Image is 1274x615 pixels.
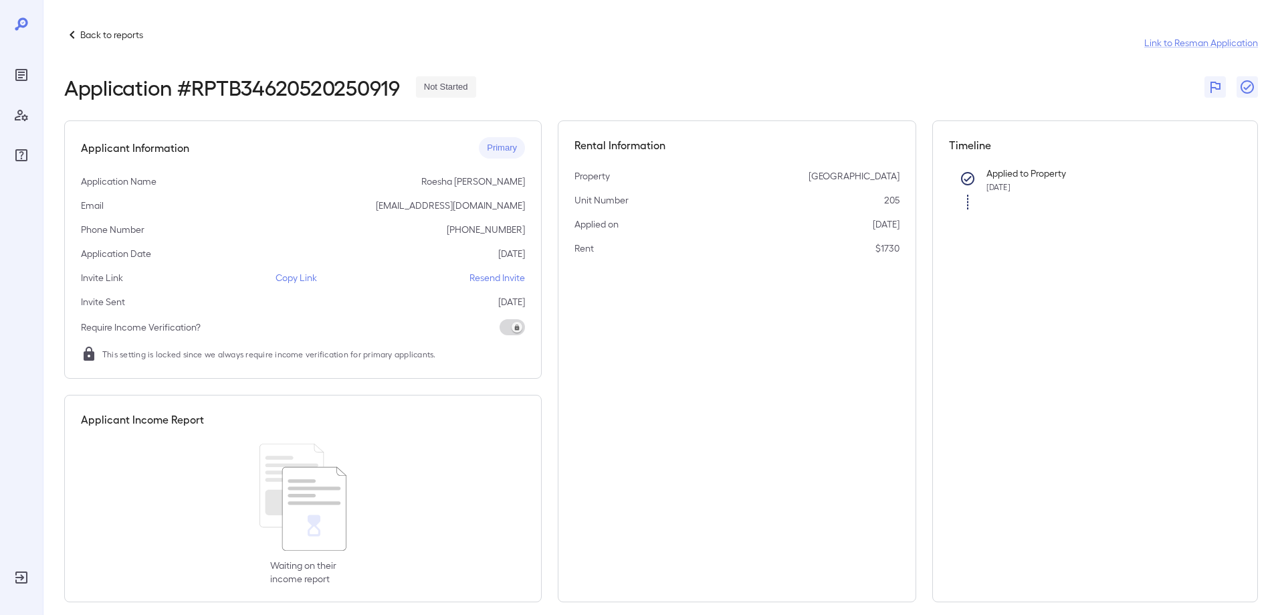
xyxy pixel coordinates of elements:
p: Invite Link [81,271,123,284]
p: [GEOGRAPHIC_DATA] [809,169,899,183]
div: Log Out [11,567,32,588]
p: [DATE] [498,295,525,309]
p: [PHONE_NUMBER] [447,223,525,236]
div: Reports [11,64,32,86]
p: Applied to Property [986,167,1220,180]
h5: Rental Information [574,137,899,153]
p: [EMAIL_ADDRESS][DOMAIN_NAME] [376,199,525,212]
p: Rent [574,242,594,255]
p: [DATE] [873,217,899,231]
p: Require Income Verification? [81,321,201,334]
p: [DATE] [498,247,525,260]
p: Email [81,199,104,212]
span: Primary [479,142,525,155]
span: [DATE] [986,182,1011,191]
p: Back to reports [80,28,143,41]
h5: Timeline [949,137,1242,153]
button: Flag Report [1204,76,1226,98]
span: This setting is locked since we always require income verification for primary applicants. [102,347,436,361]
p: Unit Number [574,193,629,207]
p: Copy Link [276,271,317,284]
p: Application Date [81,247,151,260]
p: Applied on [574,217,619,231]
p: Invite Sent [81,295,125,309]
span: Not Started [416,81,476,94]
button: Close Report [1237,76,1258,98]
h5: Applicant Income Report [81,412,204,428]
h2: Application # RPTB34620520250919 [64,75,400,99]
a: Link to Resman Application [1144,36,1258,50]
p: Resend Invite [469,271,525,284]
p: Roesha [PERSON_NAME] [421,175,525,188]
p: Phone Number [81,223,144,236]
p: 205 [884,193,899,207]
div: FAQ [11,145,32,166]
p: $1730 [875,242,899,255]
h5: Applicant Information [81,140,189,156]
p: Waiting on their income report [270,559,336,586]
p: Application Name [81,175,156,188]
p: Property [574,169,610,183]
div: Manage Users [11,104,32,126]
